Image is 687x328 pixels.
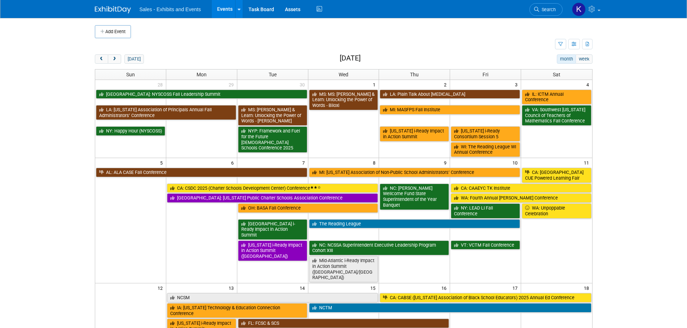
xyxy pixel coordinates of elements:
[451,193,591,203] a: WA: Fourth Annual [PERSON_NAME] Conference
[410,72,419,77] span: Thu
[96,105,236,120] a: LA: [US_STATE] Association of Principals Annual Fall Administrators’ Conference
[443,80,450,89] span: 2
[238,319,449,328] a: FL: FCSC & SCS
[583,158,592,167] span: 11
[228,80,237,89] span: 29
[572,3,586,16] img: Kara Haven
[443,158,450,167] span: 9
[451,241,520,250] a: VT: VCTM Fall Conference
[380,90,520,99] a: LA: Plain Talk About [MEDICAL_DATA]
[230,158,237,167] span: 6
[238,126,307,153] a: NYP: Framework and Fuel for the Future [DEMOGRAPHIC_DATA] Schools Conference 2025
[167,184,378,193] a: CA: CSDC 2025 (Charter Schools Development Center) Conference
[124,54,144,64] button: [DATE]
[95,54,108,64] button: prev
[238,241,307,261] a: [US_STATE] i-Ready Impact in Action Summit ([GEOGRAPHIC_DATA])
[238,105,307,126] a: MS: [PERSON_NAME] & Learn: Unlocking the Power of Words - [PERSON_NAME]
[576,54,592,64] button: week
[370,283,379,292] span: 15
[529,3,563,16] a: Search
[339,72,348,77] span: Wed
[140,6,201,12] span: Sales - Exhibits and Events
[586,80,592,89] span: 4
[167,303,307,318] a: IA: [US_STATE] Technology & Education Connection Conference
[441,283,450,292] span: 16
[157,283,166,292] span: 12
[95,6,131,13] img: ExhibitDay
[557,54,576,64] button: month
[96,168,307,177] a: AL: ALA CASE Fall Conference
[238,219,307,240] a: [GEOGRAPHIC_DATA] i-Ready Impact in Action Summit
[380,105,520,114] a: MI: MASFPS Fall Institute
[238,203,378,213] a: OH: BASA Fall Conference
[95,25,131,38] button: Add Event
[301,158,308,167] span: 7
[451,184,591,193] a: CA: CAAEYC TK Institute
[167,293,378,302] a: NCSM
[157,80,166,89] span: 28
[167,193,378,203] a: [GEOGRAPHIC_DATA]: [US_STATE] Public Charter Schools Association Conference
[309,256,378,282] a: Mid-Atlantic i-Ready Impact in Action Summit ([GEOGRAPHIC_DATA]/[GEOGRAPHIC_DATA])
[96,126,165,136] a: NY: Happy Hour (NYSCOSS)
[483,72,488,77] span: Fri
[451,203,520,218] a: NY: LEAD LI Fall Conference
[309,303,591,313] a: NCTM
[228,283,237,292] span: 13
[96,90,307,99] a: [GEOGRAPHIC_DATA]: NYSCOSS Fall Leadership Summit
[512,283,521,292] span: 17
[583,283,592,292] span: 18
[108,54,121,64] button: next
[126,72,135,77] span: Sun
[451,126,520,141] a: [US_STATE] i-Ready Consortium Session 5
[451,142,520,157] a: WI: The Reading League WI Annual Conference
[309,219,520,229] a: The Reading League
[159,158,166,167] span: 5
[372,80,379,89] span: 1
[309,241,449,255] a: NC: NCSSA Superintendent Executive Leadership Program Cohort XIII
[539,7,556,12] span: Search
[522,105,591,126] a: VA: Southwest [US_STATE] Council of Teachers of Mathematics Fall Conference
[380,184,449,210] a: NC: [PERSON_NAME] Wellcome Fund State Superintendent of the Year Banquet
[309,168,520,177] a: MI: [US_STATE] Association of Non-Public School Administrators’ Conference
[309,90,378,110] a: MS: MS: [PERSON_NAME] & Learn: Unlocking the Power of Words - Biloxi
[553,72,560,77] span: Sat
[372,158,379,167] span: 8
[340,54,361,62] h2: [DATE]
[522,203,591,218] a: WA: Unpoppable Celebration
[380,293,591,302] a: CA: CABSE ([US_STATE] Association of Black School Educators) 2025 Annual Ed Conference
[380,126,449,141] a: [US_STATE] i-Ready Impact in Action Summit
[299,283,308,292] span: 14
[299,80,308,89] span: 30
[269,72,277,77] span: Tue
[514,80,521,89] span: 3
[522,90,591,104] a: IL: ICTM Annual Conference
[522,168,591,183] a: CA: [GEOGRAPHIC_DATA] CUE Powered Learning Fair
[197,72,207,77] span: Mon
[512,158,521,167] span: 10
